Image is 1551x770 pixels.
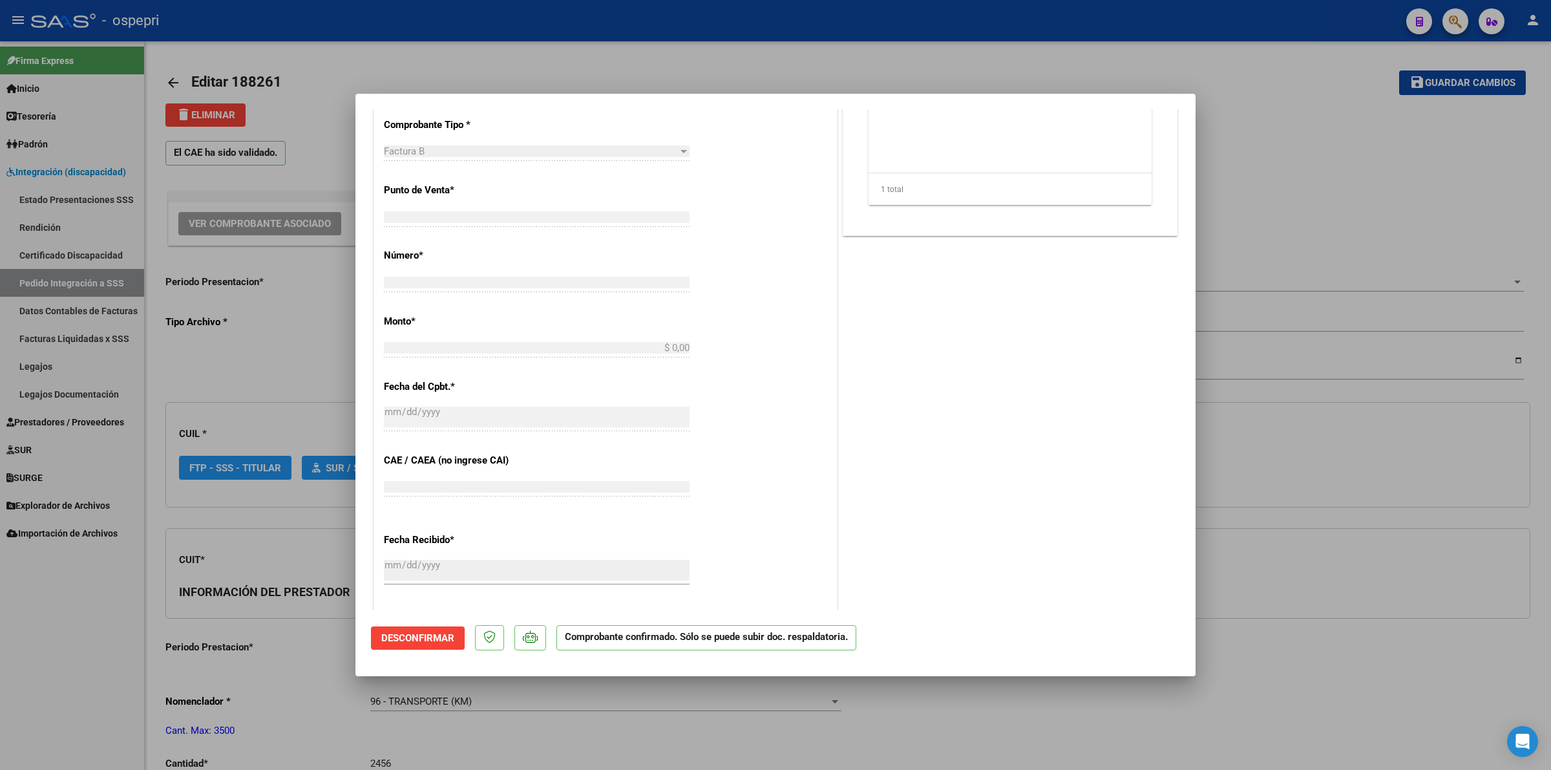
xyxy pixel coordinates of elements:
p: Fecha Recibido [384,533,517,548]
div: Open Intercom Messenger [1507,726,1538,757]
p: Fecha del Cpbt. [384,380,517,394]
p: Número [384,248,517,263]
p: Punto de Venta [384,183,517,198]
span: Desconfirmar [381,632,454,644]
p: CAE / CAEA (no ingrese CAI) [384,453,517,468]
span: Factura B [384,145,425,157]
p: Comprobante confirmado. Sólo se puede subir doc. respaldatoria. [556,625,856,650]
p: Comprobante Tipo * [384,118,517,133]
div: 1 total [869,173,1152,206]
button: Desconfirmar [371,626,465,650]
p: Monto [384,314,517,329]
